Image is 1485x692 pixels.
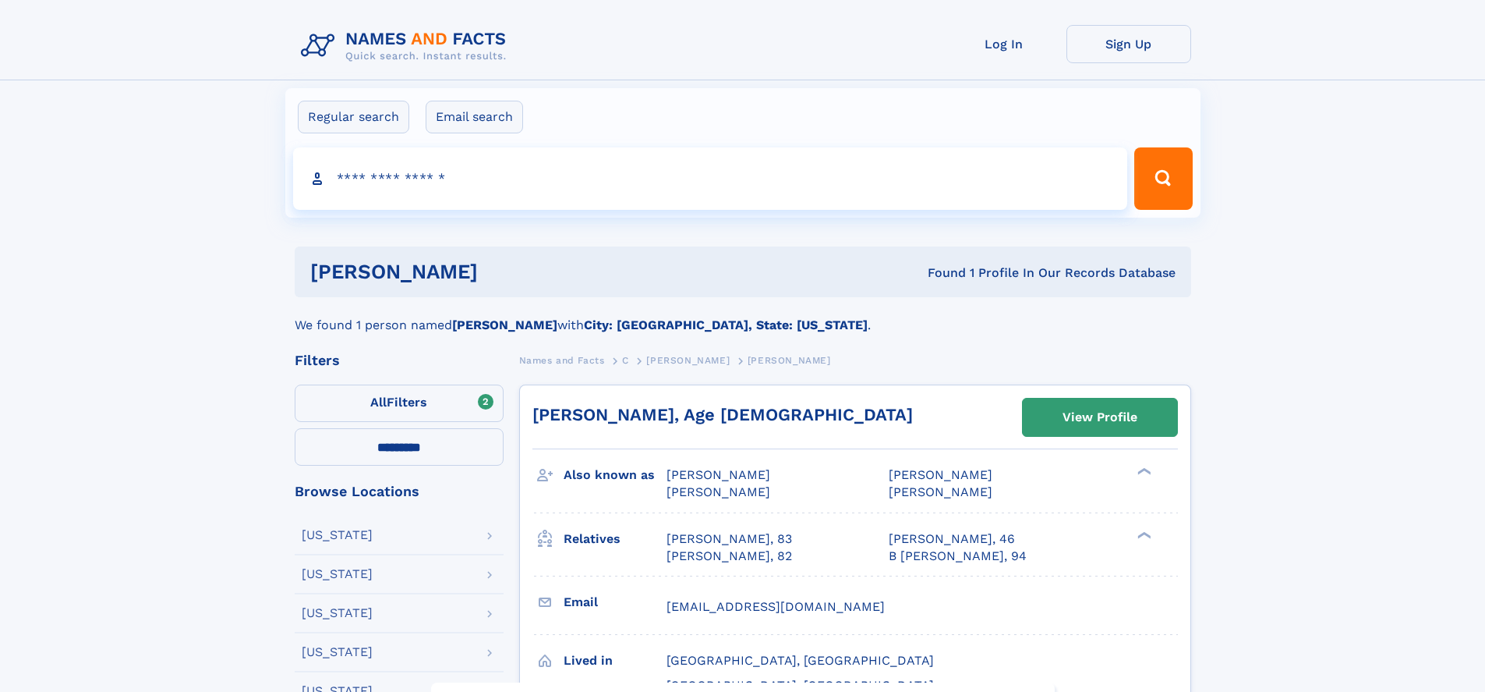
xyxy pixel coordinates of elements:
[370,395,387,410] span: All
[748,355,831,366] span: [PERSON_NAME]
[584,318,868,332] b: City: [GEOGRAPHIC_DATA], State: [US_STATE]
[532,405,913,424] a: [PERSON_NAME], Age [DEMOGRAPHIC_DATA]
[298,101,409,133] label: Regular search
[666,484,770,499] span: [PERSON_NAME]
[1134,147,1192,210] button: Search Button
[295,484,504,499] div: Browse Locations
[942,25,1066,63] a: Log In
[889,484,992,499] span: [PERSON_NAME]
[889,548,1027,565] a: B [PERSON_NAME], 94
[1066,25,1191,63] a: Sign Up
[295,385,504,422] label: Filters
[666,653,934,668] span: [GEOGRAPHIC_DATA], [GEOGRAPHIC_DATA]
[666,548,792,565] a: [PERSON_NAME], 82
[452,318,557,332] b: [PERSON_NAME]
[646,355,730,366] span: [PERSON_NAME]
[889,467,992,482] span: [PERSON_NAME]
[1062,399,1137,435] div: View Profile
[622,355,629,366] span: C
[1023,399,1177,436] a: View Profile
[295,25,519,67] img: Logo Names and Facts
[1133,467,1152,477] div: ❯
[666,599,885,614] span: [EMAIL_ADDRESS][DOMAIN_NAME]
[1133,530,1152,540] div: ❯
[889,531,1015,548] a: [PERSON_NAME], 46
[295,297,1191,335] div: We found 1 person named with .
[702,264,1176,282] div: Found 1 Profile In Our Records Database
[564,462,666,488] h3: Also known as
[293,147,1128,210] input: search input
[564,526,666,552] h3: Relatives
[302,607,373,619] div: [US_STATE]
[426,101,523,133] label: Email search
[564,589,666,616] h3: Email
[295,353,504,367] div: Filters
[310,262,703,282] h1: [PERSON_NAME]
[519,350,605,370] a: Names and Facts
[302,646,373,658] div: [US_STATE]
[622,350,629,370] a: C
[666,467,770,482] span: [PERSON_NAME]
[564,648,666,674] h3: Lived in
[666,531,792,548] a: [PERSON_NAME], 83
[646,350,730,370] a: [PERSON_NAME]
[302,568,373,580] div: [US_STATE]
[302,529,373,541] div: [US_STATE]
